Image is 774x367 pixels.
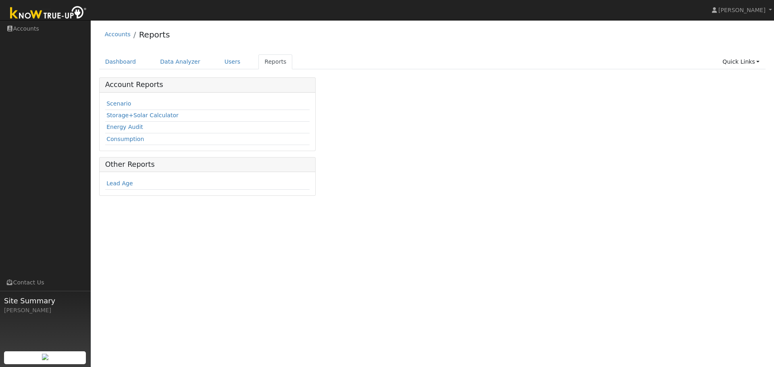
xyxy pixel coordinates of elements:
[6,4,91,23] img: Know True-Up
[106,180,133,187] a: Lead Age
[106,112,179,118] a: Storage+Solar Calculator
[106,136,144,142] a: Consumption
[154,54,206,69] a: Data Analyzer
[105,81,310,89] h5: Account Reports
[716,54,766,69] a: Quick Links
[258,54,292,69] a: Reports
[42,354,48,360] img: retrieve
[106,100,131,107] a: Scenario
[4,306,86,315] div: [PERSON_NAME]
[218,54,247,69] a: Users
[139,30,170,39] a: Reports
[99,54,142,69] a: Dashboard
[105,160,310,169] h5: Other Reports
[4,295,86,306] span: Site Summary
[718,7,766,13] span: [PERSON_NAME]
[106,124,143,130] a: Energy Audit
[105,31,131,37] a: Accounts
